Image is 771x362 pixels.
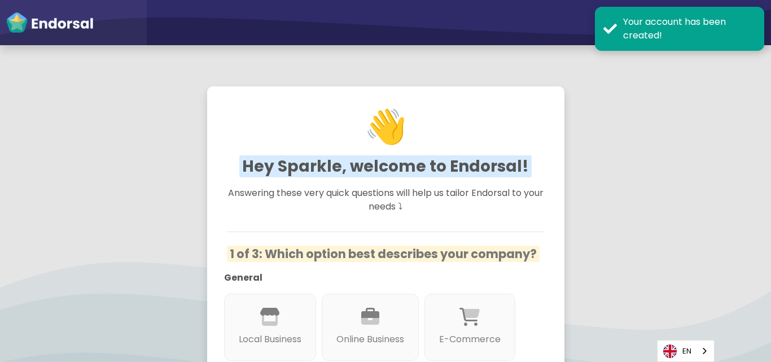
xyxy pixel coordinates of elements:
[657,340,715,362] aside: Language selected: English
[227,246,540,262] span: 1 of 3: Which option best describes your company?
[239,333,301,346] p: Local Business
[623,15,756,42] div: Your account has been created!
[658,341,714,361] a: EN
[439,333,501,346] p: E-Commerce
[224,271,531,285] p: General
[239,155,532,177] span: Hey Sparkle, welcome to Endorsal!
[336,333,404,346] p: Online Business
[6,11,94,34] img: endorsal-logo-white@2x.png
[228,186,544,213] span: Answering these very quick questions will help us tailor Endorsal to your needs ⤵︎
[657,340,715,362] div: Language
[226,97,545,156] h1: 👋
